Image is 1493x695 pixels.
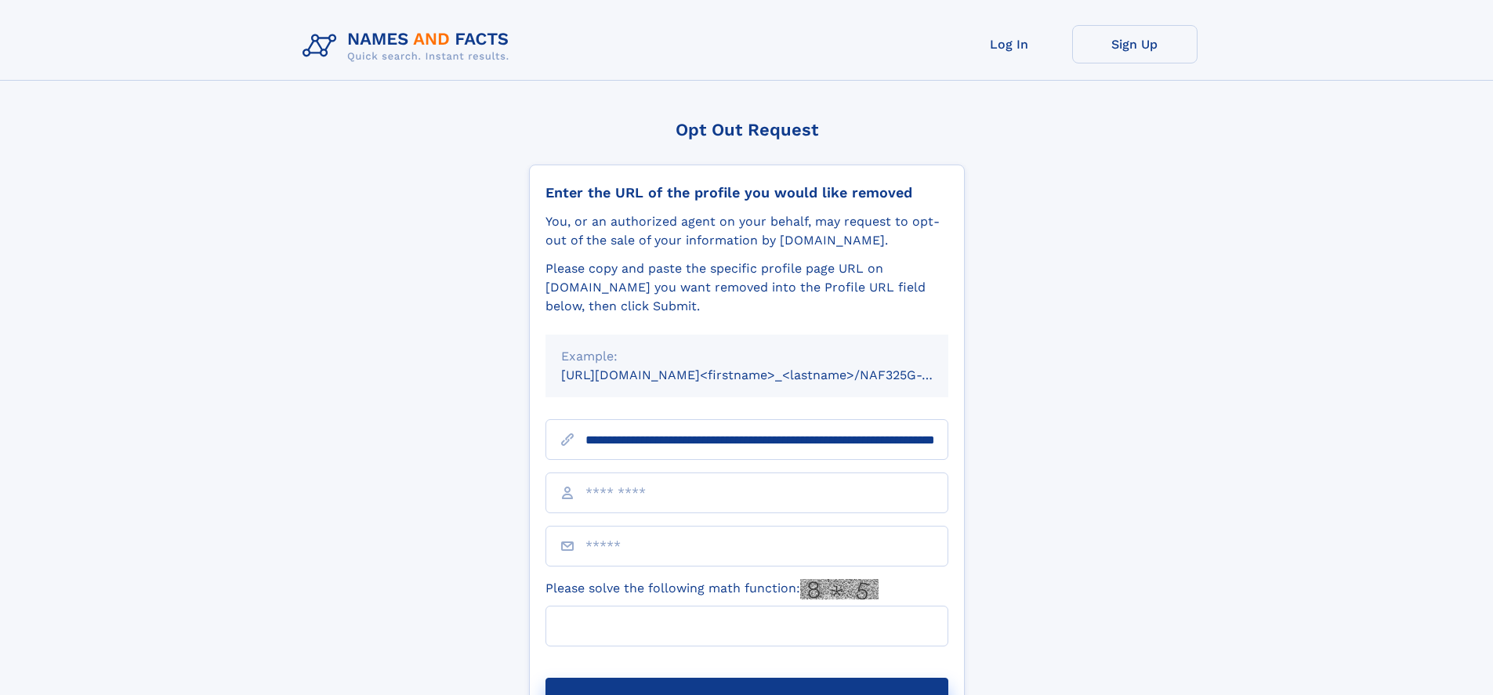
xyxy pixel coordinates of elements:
[561,367,978,382] small: [URL][DOMAIN_NAME]<firstname>_<lastname>/NAF325G-xxxxxxxx
[545,212,948,250] div: You, or an authorized agent on your behalf, may request to opt-out of the sale of your informatio...
[1072,25,1198,63] a: Sign Up
[545,184,948,201] div: Enter the URL of the profile you would like removed
[296,25,522,67] img: Logo Names and Facts
[561,347,933,366] div: Example:
[545,259,948,316] div: Please copy and paste the specific profile page URL on [DOMAIN_NAME] you want removed into the Pr...
[947,25,1072,63] a: Log In
[545,579,879,599] label: Please solve the following math function:
[529,120,965,139] div: Opt Out Request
